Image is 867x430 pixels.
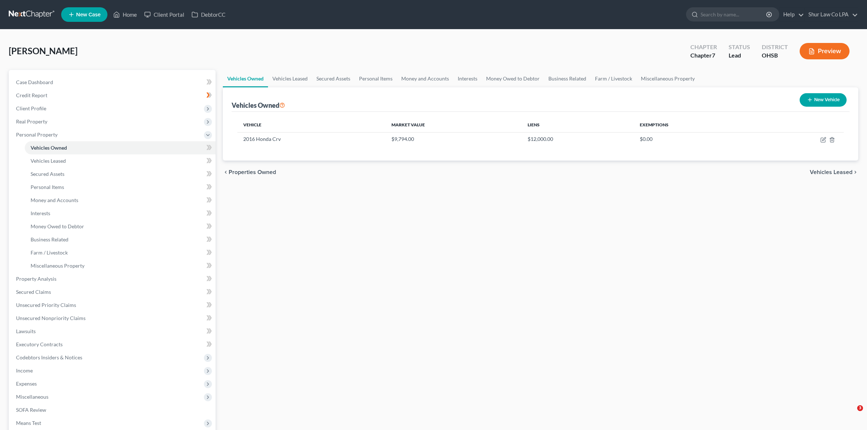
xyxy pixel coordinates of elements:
[10,76,216,89] a: Case Dashboard
[16,380,37,387] span: Expenses
[25,246,216,259] a: Farm / Livestock
[16,341,63,347] span: Executory Contracts
[634,132,756,146] td: $0.00
[10,299,216,312] a: Unsecured Priority Claims
[25,259,216,272] a: Miscellaneous Property
[842,405,860,423] iframe: Intercom live chat
[223,169,276,175] button: chevron_left Properties Owned
[25,154,216,167] a: Vehicles Leased
[25,181,216,194] a: Personal Items
[522,118,634,132] th: Liens
[762,43,788,51] div: District
[810,169,852,175] span: Vehicles Leased
[312,70,355,87] a: Secured Assets
[223,169,229,175] i: chevron_left
[268,70,312,87] a: Vehicles Leased
[31,210,50,216] span: Interests
[16,118,47,125] span: Real Property
[16,79,53,85] span: Case Dashboard
[31,171,64,177] span: Secured Assets
[637,70,699,87] a: Miscellaneous Property
[25,207,216,220] a: Interests
[10,89,216,102] a: Credit Report
[31,249,68,256] span: Farm / Livestock
[25,194,216,207] a: Money and Accounts
[16,276,56,282] span: Property Analysis
[544,70,591,87] a: Business Related
[16,328,36,334] span: Lawsuits
[31,145,67,151] span: Vehicles Owned
[386,118,522,132] th: Market Value
[800,93,847,107] button: New Vehicle
[729,51,750,60] div: Lead
[810,169,858,175] button: Vehicles Leased chevron_right
[16,105,46,111] span: Client Profile
[223,70,268,87] a: Vehicles Owned
[16,92,47,98] span: Credit Report
[10,312,216,325] a: Unsecured Nonpriority Claims
[522,132,634,146] td: $12,000.00
[31,263,84,269] span: Miscellaneous Property
[10,403,216,417] a: SOFA Review
[141,8,188,21] a: Client Portal
[701,8,767,21] input: Search by name...
[16,354,82,360] span: Codebtors Insiders & Notices
[16,315,86,321] span: Unsecured Nonpriority Claims
[482,70,544,87] a: Money Owed to Debtor
[25,233,216,246] a: Business Related
[10,325,216,338] a: Lawsuits
[31,184,64,190] span: Personal Items
[16,407,46,413] span: SOFA Review
[690,51,717,60] div: Chapter
[852,169,858,175] i: chevron_right
[10,272,216,285] a: Property Analysis
[31,223,84,229] span: Money Owed to Debtor
[25,220,216,233] a: Money Owed to Debtor
[25,167,216,181] a: Secured Assets
[31,197,78,203] span: Money and Accounts
[16,302,76,308] span: Unsecured Priority Claims
[16,420,41,426] span: Means Test
[591,70,637,87] a: Farm / Livestock
[237,132,386,146] td: 2016 Honda Crv
[31,158,66,164] span: Vehicles Leased
[16,131,58,138] span: Personal Property
[237,118,386,132] th: Vehicle
[188,8,229,21] a: DebtorCC
[16,289,51,295] span: Secured Claims
[232,101,285,110] div: Vehicles Owned
[762,51,788,60] div: OHSB
[800,43,850,59] button: Preview
[712,52,715,59] span: 7
[397,70,453,87] a: Money and Accounts
[453,70,482,87] a: Interests
[729,43,750,51] div: Status
[10,338,216,351] a: Executory Contracts
[76,12,101,17] span: New Case
[229,169,276,175] span: Properties Owned
[780,8,804,21] a: Help
[355,70,397,87] a: Personal Items
[25,141,216,154] a: Vehicles Owned
[386,132,522,146] td: $9,794.00
[110,8,141,21] a: Home
[634,118,756,132] th: Exemptions
[10,285,216,299] a: Secured Claims
[857,405,863,411] span: 3
[16,394,48,400] span: Miscellaneous
[31,236,68,242] span: Business Related
[805,8,858,21] a: Shur Law Co LPA
[9,46,78,56] span: [PERSON_NAME]
[16,367,33,374] span: Income
[690,43,717,51] div: Chapter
